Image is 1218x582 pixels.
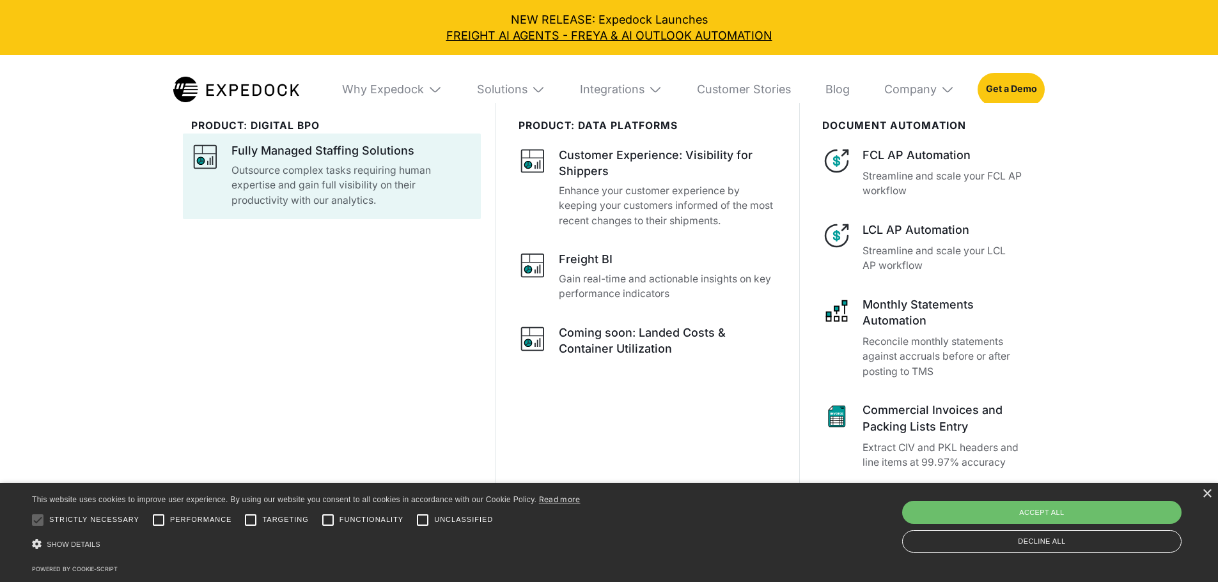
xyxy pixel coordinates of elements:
[262,514,308,525] span: Targeting
[340,514,403,525] span: Functionality
[519,251,776,302] a: Freight BIGain real-time and actionable insights on key performance indicators
[465,55,557,124] div: Solutions
[231,163,472,208] p: Outsource complex tasks requiring human expertise and gain full visibility on their productivity ...
[191,142,472,208] a: Fully Managed Staffing SolutionsOutsource complex tasks requiring human expertise and gain full v...
[519,147,776,229] a: Customer Experience: Visibility for ShippersEnhance your customer experience by keeping your cust...
[568,55,674,124] div: Integrations
[863,243,1027,273] p: Streamline and scale your LCL AP workflow
[822,402,1027,470] a: Commercial Invoices and Packing Lists EntryExtract CIV and PKL headers and line items at 99.97% a...
[559,272,776,302] p: Gain real-time and actionable insights on key performance indicators
[47,540,100,548] span: Show details
[231,142,414,158] div: Fully Managed Staffing Solutions
[539,494,581,504] a: Read more
[978,73,1045,106] a: Get a Demo
[477,82,527,96] div: Solutions
[32,535,581,555] div: Show details
[863,334,1027,379] p: Reconcile monthly statements against accruals before or after posting to TMS
[559,147,776,179] div: Customer Experience: Visibility for Shippers
[559,183,776,229] p: Enhance your customer experience by keeping your customers informed of the most recent changes to...
[902,501,1182,524] div: Accept all
[32,495,536,504] span: This website uses cookies to improve user experience. By using our website you consent to all coo...
[884,82,937,96] div: Company
[519,120,776,132] div: PRODUCT: data platforms
[12,27,1206,43] a: FREIGHT AI AGENTS - FREYA & AI OUTLOOK AUTOMATION
[519,325,776,361] a: Coming soon: Landed Costs & Container Utilization
[580,82,644,96] div: Integrations
[863,296,1027,328] div: Monthly Statements Automation
[863,222,1027,238] div: LCL AP Automation
[342,82,424,96] div: Why Expedock
[863,402,1027,434] div: Commercial Invoices and Packing Lists Entry
[863,169,1027,199] p: Streamline and scale your FCL AP workflow
[863,147,1027,163] div: FCL AP Automation
[191,120,472,132] div: product: digital bpo
[12,11,1206,43] div: NEW RELEASE: Expedock Launches
[170,514,232,525] span: Performance
[822,147,1027,199] a: FCL AP AutomationStreamline and scale your FCL AP workflow
[49,514,139,525] span: Strictly necessary
[822,296,1027,379] a: Monthly Statements AutomationReconcile monthly statements against accruals before or after postin...
[559,325,776,356] div: Coming soon: Landed Costs & Container Utilization
[822,222,1027,273] a: LCL AP AutomationStreamline and scale your LCL AP workflow
[1005,444,1218,582] iframe: Chat Widget
[863,440,1027,470] p: Extract CIV and PKL headers and line items at 99.97% accuracy
[559,251,613,267] div: Freight BI
[902,530,1182,553] div: Decline all
[32,565,118,572] a: Powered by cookie-script
[873,55,966,124] div: Company
[685,55,802,124] a: Customer Stories
[331,55,453,124] div: Why Expedock
[434,514,493,525] span: Unclassified
[814,55,861,124] a: Blog
[822,120,1027,132] div: document automation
